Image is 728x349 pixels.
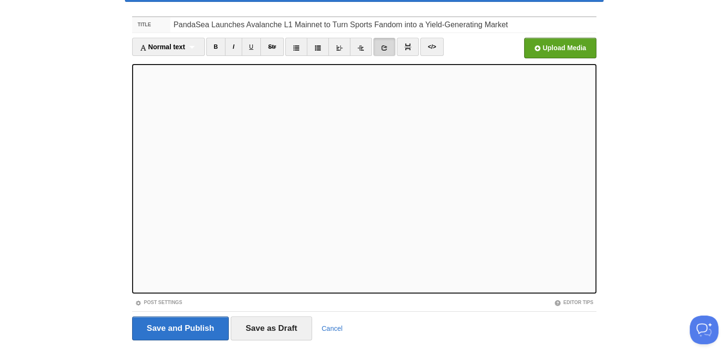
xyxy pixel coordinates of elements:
a: B [206,38,226,56]
a: Post Settings [135,300,182,305]
iframe: Help Scout Beacon - Open [690,316,718,344]
del: Str [268,44,276,50]
a: I [225,38,242,56]
a: Str [260,38,284,56]
span: Normal text [140,43,185,51]
a: Editor Tips [554,300,594,305]
img: pagebreak-icon.png [404,44,411,50]
input: Save as Draft [231,316,312,340]
input: Save and Publish [132,316,229,340]
label: Title [132,17,171,33]
a: </> [420,38,444,56]
a: Cancel [322,325,343,332]
a: U [242,38,261,56]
